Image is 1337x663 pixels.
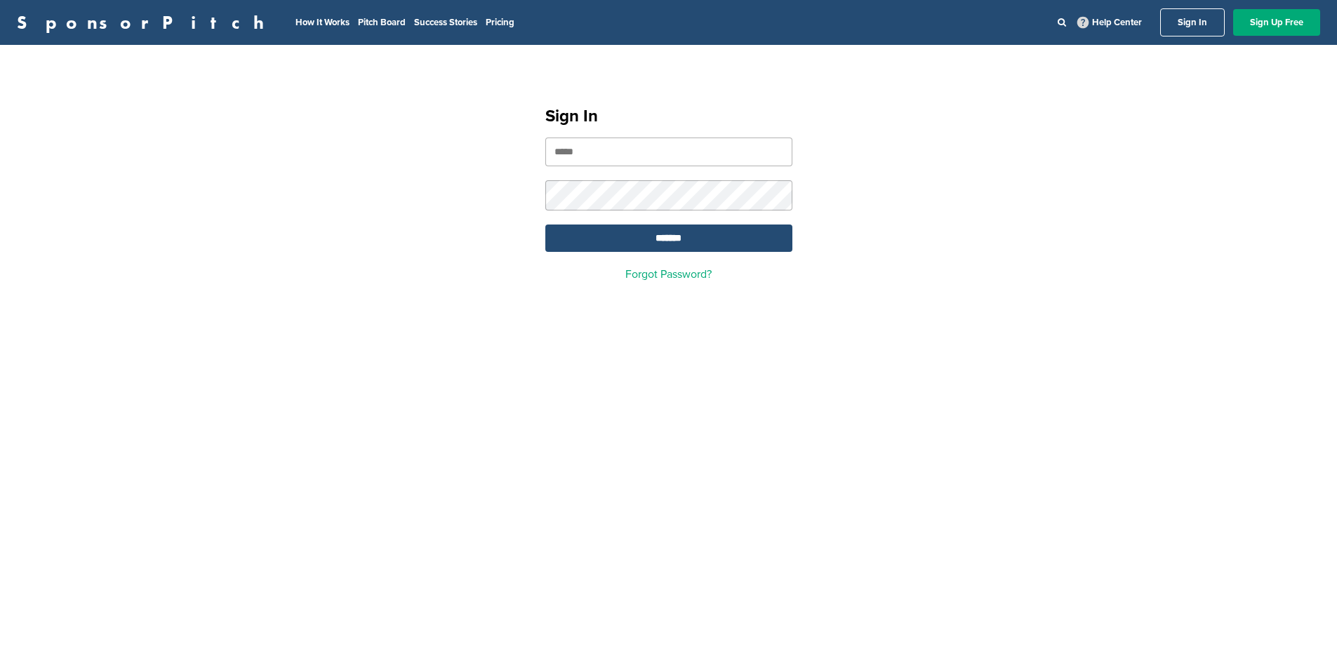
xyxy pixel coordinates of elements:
a: Help Center [1075,14,1145,31]
a: SponsorPitch [17,13,273,32]
a: Sign Up Free [1233,9,1320,36]
a: How It Works [295,17,350,28]
a: Success Stories [414,17,477,28]
h1: Sign In [545,104,792,129]
a: Forgot Password? [625,267,712,281]
a: Pitch Board [358,17,406,28]
a: Pricing [486,17,514,28]
a: Sign In [1160,8,1225,36]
